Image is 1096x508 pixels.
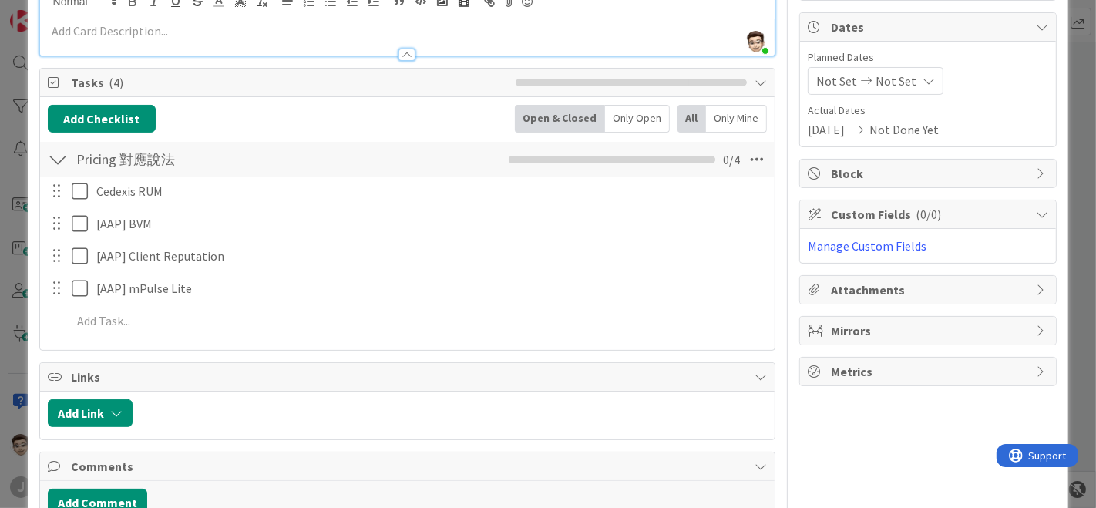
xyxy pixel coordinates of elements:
button: Add Link [48,399,133,427]
span: Not Done Yet [869,120,939,139]
span: ( 4 ) [109,75,123,90]
div: Open & Closed [515,105,605,133]
span: [DATE] [808,120,845,139]
p: [AAP] Client Reputation [96,247,765,265]
a: Manage Custom Fields [808,238,926,254]
span: Metrics [831,362,1028,381]
span: Links [71,368,748,386]
p: Cedexis RUM [96,183,765,200]
span: Tasks [71,73,509,92]
input: Add Checklist... [71,146,379,173]
span: Block [831,164,1028,183]
div: Only Open [605,105,670,133]
span: Not Set [876,72,916,90]
span: Support [32,2,70,21]
span: ( 0/0 ) [916,207,941,222]
span: Mirrors [831,321,1028,340]
span: Planned Dates [808,49,1048,66]
img: sDJsze2YOHR2q6r3YbNkhQTPTjE2kxj2.jpg [745,31,767,52]
span: Dates [831,18,1028,36]
span: Comments [71,457,748,476]
div: Only Mine [706,105,767,133]
p: [AAP] BVM [96,215,765,233]
span: Attachments [831,281,1028,299]
div: All [677,105,706,133]
span: Actual Dates [808,103,1048,119]
span: Custom Fields [831,205,1028,224]
span: 0 / 4 [723,150,740,169]
p: [AAP] mPulse Lite [96,280,765,298]
button: Add Checklist [48,105,156,133]
span: Not Set [816,72,857,90]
